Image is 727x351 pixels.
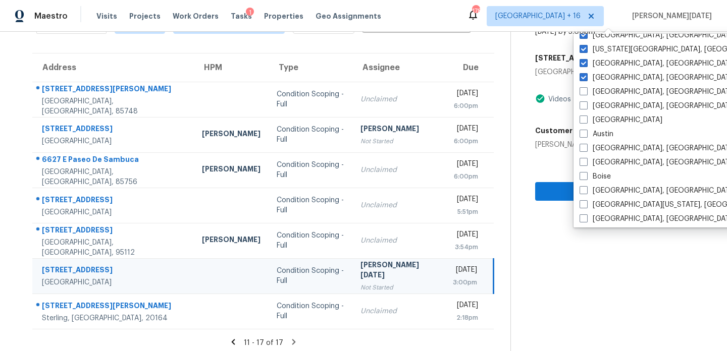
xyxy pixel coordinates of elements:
[42,124,186,136] div: [STREET_ADDRESS]
[360,236,437,246] div: Unclaimed
[360,282,437,292] div: Not Started
[231,13,252,20] span: Tasks
[472,6,479,16] div: 178
[535,140,618,150] div: [PERSON_NAME]
[42,195,186,207] div: [STREET_ADDRESS]
[316,11,381,21] span: Geo Assignments
[42,225,186,238] div: [STREET_ADDRESS]
[360,306,437,316] div: Unclaimed
[360,94,437,104] div: Unclaimed
[34,11,68,21] span: Maestro
[277,89,344,109] div: Condition Scoping - Full
[277,266,344,286] div: Condition Scoping - Full
[545,94,571,104] div: Videos
[535,67,711,77] div: [GEOGRAPHIC_DATA]
[628,11,712,21] span: [PERSON_NAME][DATE]
[543,185,703,198] span: Start Assessment
[495,11,581,21] span: [GEOGRAPHIC_DATA] + 16
[42,136,186,146] div: [GEOGRAPHIC_DATA]
[535,27,595,37] div: [DATE] by 3:00pm
[194,53,269,82] th: HPM
[244,339,283,346] span: 11 - 17 of 17
[96,11,117,21] span: Visits
[42,238,186,258] div: [GEOGRAPHIC_DATA], [GEOGRAPHIC_DATA], 95112
[535,126,618,136] h5: Customer Exp. Partner
[277,195,344,215] div: Condition Scoping - Full
[269,53,352,82] th: Type
[277,160,344,180] div: Condition Scoping - Full
[453,124,478,136] div: [DATE]
[453,242,478,252] div: 3:54pm
[453,277,477,287] div: 3:00pm
[535,182,711,201] button: Start Assessment
[277,301,344,321] div: Condition Scoping - Full
[445,53,494,82] th: Due
[42,167,186,187] div: [GEOGRAPHIC_DATA], [GEOGRAPHIC_DATA], 85756
[535,93,545,104] img: Artifact Present Icon
[42,301,186,313] div: [STREET_ADDRESS][PERSON_NAME]
[202,129,261,141] div: [PERSON_NAME]
[277,230,344,251] div: Condition Scoping - Full
[360,124,437,136] div: [PERSON_NAME]
[360,136,437,146] div: Not Started
[264,11,303,21] span: Properties
[360,165,437,175] div: Unclaimed
[453,194,478,207] div: [DATE]
[453,313,478,323] div: 2:18pm
[453,207,478,217] div: 5:51pm
[42,96,186,116] div: [GEOGRAPHIC_DATA], [GEOGRAPHIC_DATA], 85748
[352,53,445,82] th: Assignee
[453,171,478,182] div: 6:00pm
[42,207,186,217] div: [GEOGRAPHIC_DATA]
[580,171,611,182] label: Boise
[173,11,219,21] span: Work Orders
[32,53,194,82] th: Address
[453,300,478,313] div: [DATE]
[453,229,478,242] div: [DATE]
[42,154,186,167] div: 6627 E Paseo De Sambuca
[202,164,261,177] div: [PERSON_NAME]
[360,200,437,210] div: Unclaimed
[42,265,186,277] div: [STREET_ADDRESS]
[202,235,261,247] div: [PERSON_NAME]
[535,53,606,63] h5: [STREET_ADDRESS]
[453,159,478,171] div: [DATE]
[453,88,478,101] div: [DATE]
[580,129,613,139] label: Austin
[129,11,161,21] span: Projects
[453,265,477,277] div: [DATE]
[42,313,186,323] div: Sterling, [GEOGRAPHIC_DATA], 20164
[42,84,186,96] div: [STREET_ADDRESS][PERSON_NAME]
[453,136,478,146] div: 6:00pm
[277,125,344,145] div: Condition Scoping - Full
[246,8,254,18] div: 1
[42,277,186,287] div: [GEOGRAPHIC_DATA]
[360,260,437,282] div: [PERSON_NAME][DATE]
[453,101,478,111] div: 6:00pm
[580,115,662,125] label: [GEOGRAPHIC_DATA]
